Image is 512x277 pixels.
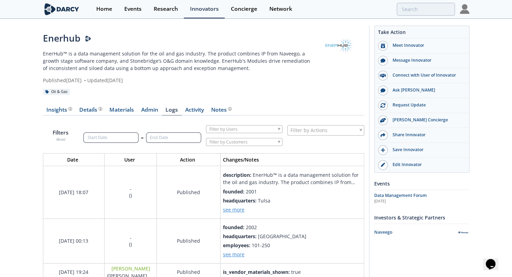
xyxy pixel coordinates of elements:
th: User [105,153,157,166]
input: Start Date [83,132,138,143]
img: Profile [460,4,469,14]
div: Research [154,6,178,12]
div: Share Innovator [388,132,465,138]
span: Filter by Actions [290,125,327,135]
a: Insights [43,107,76,115]
div: Oil & Gas [43,89,70,95]
div: Edit Innovator [388,162,465,168]
div: Save Innovator [388,147,465,153]
div: [PERSON_NAME] Concierge [388,117,465,123]
div: Meet Innovator [388,42,465,49]
a: Admin [138,107,162,115]
div: Filter by Actions [287,125,364,136]
div: Notes [211,107,232,113]
img: Darcy Presenter [85,36,91,42]
div: Events [374,178,469,190]
iframe: chat widget [483,249,505,270]
img: information.svg [99,107,102,111]
a: Data Management Forum [DATE] [374,192,469,204]
div: Events [124,6,142,12]
span: Data Management Forum [374,192,427,198]
p: Filters [43,129,79,137]
div: Message Innovator [388,57,465,63]
input: Advanced Search [397,3,455,16]
button: Reset [56,137,65,142]
div: Details [79,107,102,113]
div: Published [DATE] Updated [DATE] [43,77,314,84]
th: Date [43,153,105,166]
div: [DATE] [374,199,469,204]
a: Details [76,107,106,115]
div: Naveego [374,229,457,235]
div: Request Update [388,102,465,108]
div: Home [96,6,112,12]
a: Logs [162,107,182,115]
button: Save Innovator [375,143,469,158]
a: Naveego Naveego [374,226,469,239]
img: information.svg [69,107,72,111]
span: • [83,77,87,84]
th: Action [157,153,221,166]
div: Investors & Strategic Partners [374,211,469,224]
div: Network [269,6,292,12]
div: Concierge [231,6,257,12]
div: Take Action [375,28,469,38]
input: End Date [146,132,201,143]
p: EnerHub™ is a data management solution for the oil and gas industry. The product combines IP from... [43,50,314,72]
img: logo-wide.svg [43,3,81,15]
div: Ask [PERSON_NAME] [388,87,465,93]
a: Materials [106,107,138,115]
div: Enerhub [43,32,314,45]
a: Edit Innovator [375,158,469,172]
span: – [141,133,144,142]
a: Activity [182,107,208,115]
img: Naveego [457,226,469,239]
div: Connect with User of Innovator [388,72,465,78]
a: Notes [208,107,235,115]
img: information.svg [228,107,232,111]
th: Changes/Notes [221,153,364,166]
div: Insights [46,107,72,113]
div: Innovators [190,6,219,12]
